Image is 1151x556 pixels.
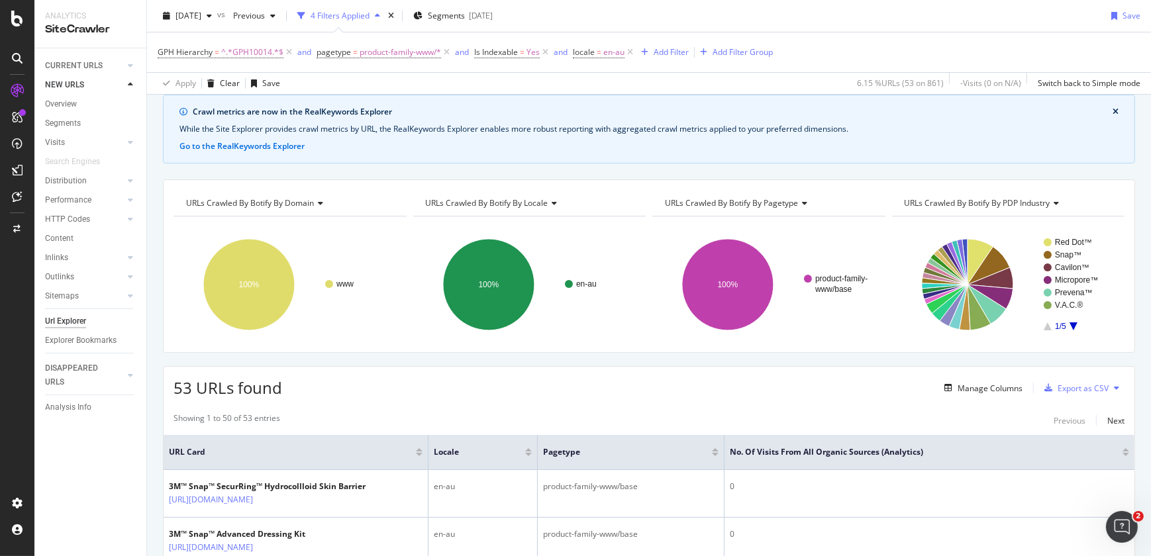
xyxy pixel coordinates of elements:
div: [DATE] [469,10,493,21]
div: Overview [45,97,77,111]
span: en-au [603,43,625,62]
div: Save [262,77,280,89]
button: Go to the RealKeywords Explorer [179,140,305,152]
div: HTTP Codes [45,212,90,226]
div: product-family-www/base [543,528,719,540]
div: Add Filter [654,46,689,58]
div: Outlinks [45,270,74,284]
button: Switch back to Simple mode [1032,73,1140,94]
a: Explorer Bookmarks [45,334,137,347]
span: URLs Crawled By Botify By pagetype [665,197,798,208]
text: Micropore™ [1055,275,1098,285]
span: URL Card [169,446,413,458]
div: Segments [45,116,81,130]
div: SiteCrawler [45,22,136,37]
div: 0 [730,528,1129,540]
span: Previous [228,10,265,21]
button: Add Filter Group [695,44,773,60]
text: 100% [478,280,499,289]
div: Switch back to Simple mode [1038,77,1140,89]
span: = [353,46,358,58]
div: Visits [45,136,65,150]
a: Performance [45,193,124,207]
div: Manage Columns [958,383,1023,394]
div: Url Explorer [45,314,86,328]
span: product-family-www/* [360,43,441,62]
div: A chart. [652,227,883,342]
text: Prevena™ [1055,288,1093,297]
span: = [215,46,219,58]
button: Segments[DATE] [408,5,498,26]
div: Search Engines [45,155,100,169]
div: Explorer Bookmarks [45,334,117,347]
span: ^.*GPH10014.*$ [221,43,283,62]
a: DISAPPEARED URLS [45,361,124,389]
div: 3M™ Snap™ SecurRing™ Hydrocollloid Skin Barrier [169,481,366,492]
a: Inlinks [45,251,124,265]
span: 2025 Oct. 13th [175,10,201,21]
button: Clear [202,73,240,94]
span: No. of Visits from All Organic Sources (Analytics) [730,446,1103,458]
a: Url Explorer [45,314,137,328]
button: and [554,46,568,58]
div: 0 [730,481,1129,492]
text: product-family- [815,274,868,283]
div: Export as CSV [1058,383,1109,394]
div: Content [45,232,74,246]
span: locale [573,46,595,58]
a: Visits [45,136,124,150]
div: NEW URLS [45,78,84,92]
div: product-family-www/base [543,481,719,492]
text: Snap™ [1055,250,1081,259]
div: Save [1123,10,1140,21]
h4: URLs Crawled By Botify By locale [423,193,634,214]
text: en-au [576,279,597,289]
svg: A chart. [174,227,404,342]
span: vs [217,9,228,20]
h4: URLs Crawled By Botify By PDP Industry [902,193,1113,214]
a: Distribution [45,174,124,188]
svg: A chart. [892,227,1123,342]
div: DISAPPEARED URLS [45,361,112,389]
div: Analysis Info [45,400,91,414]
button: Manage Columns [939,380,1023,396]
div: info banner [163,95,1135,163]
span: URLs Crawled By Botify By locale [426,197,548,208]
span: Yes [526,43,540,62]
a: Overview [45,97,137,111]
div: 4 Filters Applied [311,10,370,21]
a: [URL][DOMAIN_NAME] [169,541,253,554]
div: Sitemaps [45,289,79,303]
div: and [455,46,469,58]
a: Segments [45,116,137,130]
h4: URLs Crawled By Botify By pagetype [662,193,874,214]
span: 53 URLs found [174,377,282,398]
div: 3M™ Snap™ Advanced Dressing Kit [169,528,311,540]
button: Save [1106,5,1140,26]
div: Inlinks [45,251,68,265]
button: Next [1107,412,1125,428]
svg: A chart. [413,227,644,342]
a: HTTP Codes [45,212,124,226]
div: Next [1107,415,1125,426]
a: NEW URLS [45,78,124,92]
iframe: Intercom live chat [1106,511,1138,543]
div: While the Site Explorer provides crawl metrics by URL, the RealKeywords Explorer enables more rob... [179,123,1119,135]
div: Distribution [45,174,87,188]
a: [URL][DOMAIN_NAME] [169,493,253,506]
button: Previous [228,5,281,26]
h4: URLs Crawled By Botify By domain [183,193,395,214]
button: and [297,46,311,58]
span: Segments [428,10,465,21]
button: Export as CSV [1039,377,1109,398]
text: 100% [718,280,738,289]
span: locale [434,446,505,458]
button: [DATE] [158,5,217,26]
div: Clear [220,77,240,89]
a: Analysis Info [45,400,137,414]
span: Is Indexable [474,46,518,58]
div: 6.15 % URLs ( 53 on 861 ) [857,77,944,89]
